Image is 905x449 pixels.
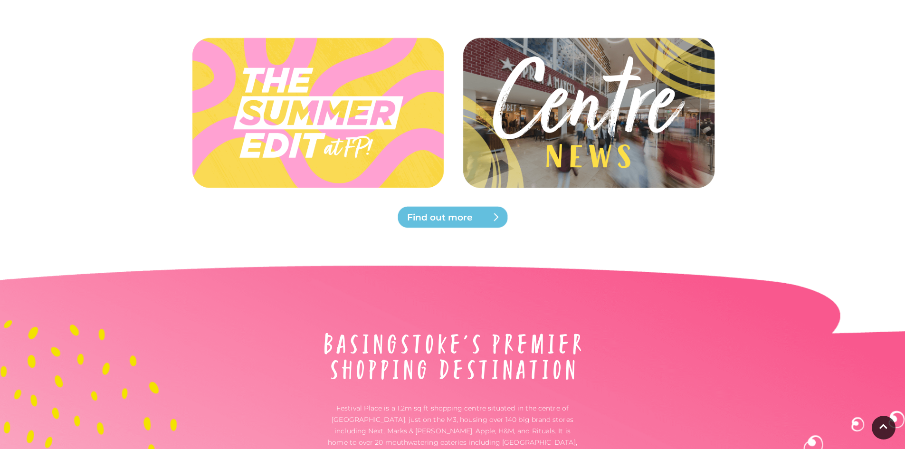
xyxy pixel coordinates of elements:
img: Latest news [460,36,716,191]
img: Latest news [189,36,446,191]
a: Find out more [396,206,510,229]
img: Latest news [447,49,729,176]
img: About Festival Place [324,333,581,380]
img: Latest news [189,55,446,170]
span: Find out more [407,211,521,224]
